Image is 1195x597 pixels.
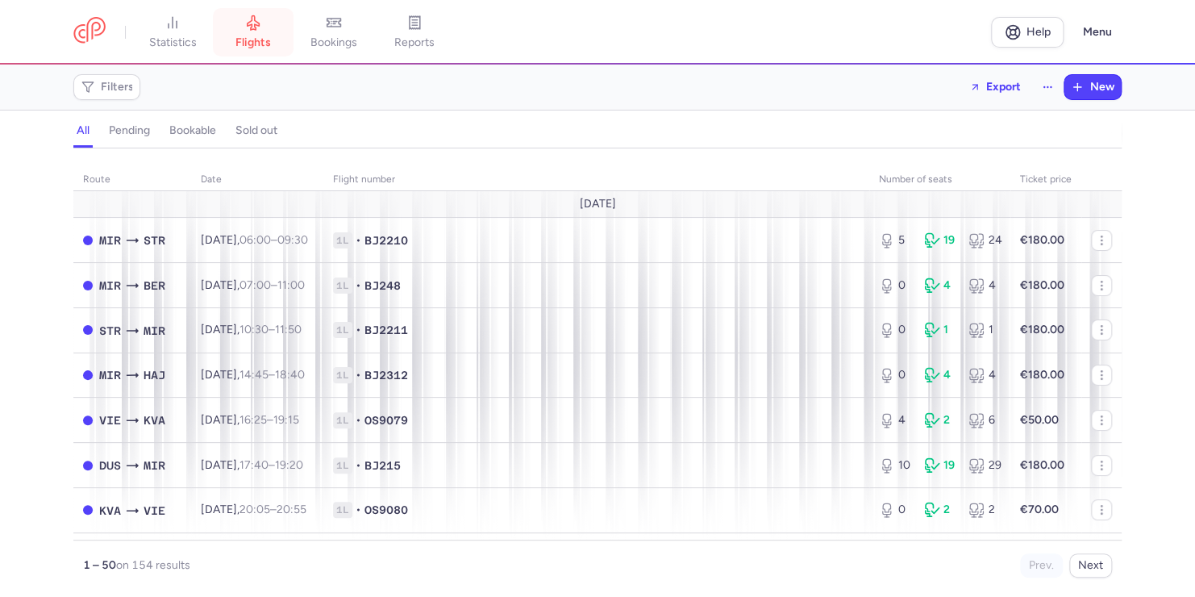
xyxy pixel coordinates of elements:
[1020,368,1064,382] strong: €180.00
[333,367,352,383] span: 1L
[201,323,302,336] span: [DATE],
[364,412,408,428] span: OS9079
[1090,81,1114,94] span: New
[364,322,408,338] span: BJ2211
[101,81,134,94] span: Filters
[239,458,303,472] span: –
[201,278,305,292] span: [DATE],
[239,323,269,336] time: 10:30
[959,74,1031,100] button: Export
[144,411,165,429] span: KVA
[924,367,956,383] div: 4
[99,411,121,429] span: VIE
[1073,17,1122,48] button: Menu
[235,35,271,50] span: flights
[924,502,956,518] div: 2
[879,232,911,248] div: 5
[1069,553,1112,578] button: Next
[1020,458,1064,472] strong: €180.00
[968,322,1001,338] div: 1
[239,458,269,472] time: 17:40
[144,457,165,474] span: MIR
[99,232,121,249] span: MIR
[239,323,302,336] span: –
[149,35,197,50] span: statistics
[99,277,121,294] span: MIR
[879,367,911,383] div: 0
[356,232,361,248] span: •
[277,503,306,516] time: 20:55
[991,17,1064,48] a: Help
[924,457,956,474] div: 19
[77,123,90,138] h4: all
[924,412,956,428] div: 2
[364,278,401,294] span: BJ248
[277,233,308,247] time: 09:30
[239,233,271,247] time: 06:00
[333,232,352,248] span: 1L
[356,322,361,338] span: •
[356,502,361,518] span: •
[99,322,121,340] span: STR
[201,458,303,472] span: [DATE],
[144,277,165,294] span: BER
[144,502,165,520] span: VIE
[356,412,361,428] span: •
[116,558,190,572] span: on 154 results
[201,233,308,247] span: [DATE],
[201,368,305,382] span: [DATE],
[239,278,271,292] time: 07:00
[73,17,106,47] a: CitizenPlane red outlined logo
[879,278,911,294] div: 0
[310,35,357,50] span: bookings
[879,502,911,518] div: 0
[239,413,299,427] span: –
[364,232,408,248] span: BJ2210
[394,35,435,50] span: reports
[333,322,352,338] span: 1L
[275,458,303,472] time: 19:20
[986,81,1021,93] span: Export
[879,457,911,474] div: 10
[364,457,401,474] span: BJ215
[275,368,305,382] time: 18:40
[924,278,956,294] div: 4
[1020,553,1063,578] button: Prev.
[99,457,121,474] span: DUS
[968,502,1001,518] div: 2
[239,413,267,427] time: 16:25
[83,558,116,572] strong: 1 – 50
[99,366,121,384] span: MIR
[869,168,1010,192] th: number of seats
[239,503,270,516] time: 20:05
[1020,323,1064,336] strong: €180.00
[74,75,139,99] button: Filters
[333,278,352,294] span: 1L
[968,367,1001,383] div: 4
[333,502,352,518] span: 1L
[201,503,306,516] span: [DATE],
[968,232,1001,248] div: 24
[374,15,455,50] a: reports
[1020,233,1064,247] strong: €180.00
[924,232,956,248] div: 19
[99,502,121,520] span: KVA
[294,15,374,50] a: bookings
[1020,278,1064,292] strong: €180.00
[1010,168,1081,192] th: Ticket price
[144,366,165,384] span: HAJ
[333,457,352,474] span: 1L
[277,278,305,292] time: 11:00
[273,413,299,427] time: 19:15
[235,123,277,138] h4: sold out
[1020,503,1059,516] strong: €70.00
[144,322,165,340] span: MIR
[239,278,305,292] span: –
[239,368,305,382] span: –
[323,168,869,192] th: Flight number
[239,368,269,382] time: 14:45
[1020,413,1059,427] strong: €50.00
[356,278,361,294] span: •
[356,367,361,383] span: •
[132,15,213,50] a: statistics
